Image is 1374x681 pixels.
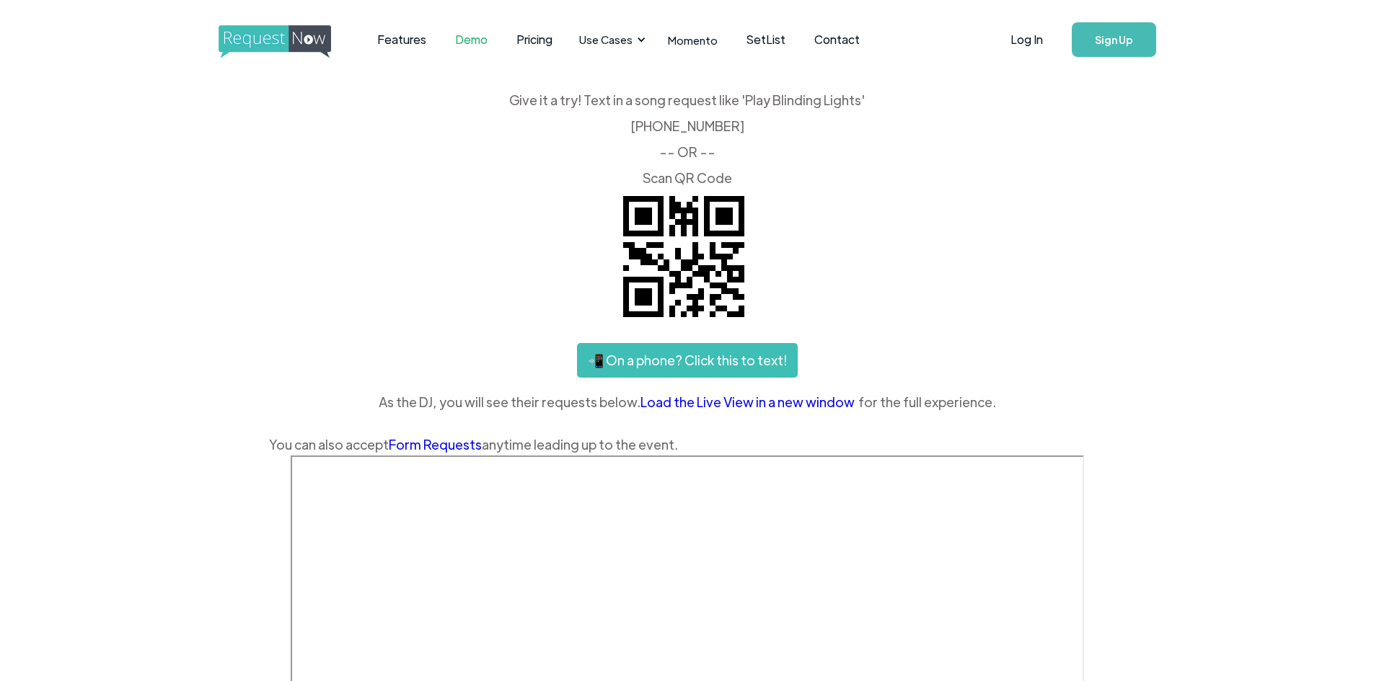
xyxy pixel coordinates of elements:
[389,436,482,453] a: Form Requests
[579,32,633,48] div: Use Cases
[640,391,858,413] a: Load the Live View in a new window
[800,17,874,62] a: Contact
[653,19,732,61] a: Momento
[577,343,798,378] a: 📲 On a phone? Click this to text!
[612,184,756,329] img: QR code
[571,17,650,62] div: Use Cases
[269,434,1106,455] div: You can also accept anytime leading up to the event.
[502,17,567,62] a: Pricing
[363,17,441,62] a: Features
[219,25,327,54] a: home
[441,17,502,62] a: Demo
[996,14,1057,65] a: Log In
[1072,22,1156,57] a: Sign Up
[732,17,800,62] a: SetList
[269,391,1106,413] div: As the DJ, you will see their requests below. for the full experience.
[219,25,358,58] img: requestnow logo
[269,94,1106,184] div: Give it a try! Text in a song request like 'Play Blinding Lights' ‍ [PHONE_NUMBER] -- OR -- ‍ Sca...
